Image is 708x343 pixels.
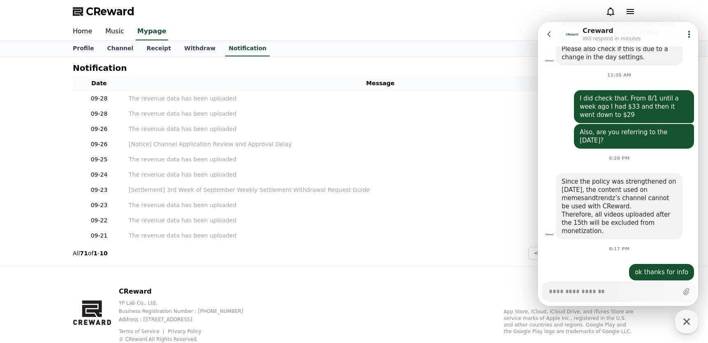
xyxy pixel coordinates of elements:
p: 09-25 [76,155,122,164]
p: 09-23 [76,201,122,210]
p: 09-22 [76,216,122,225]
a: Mypage [136,23,168,40]
a: Privacy Policy [168,329,201,334]
p: Business Registration Number : [PHONE_NUMBER] [119,308,257,315]
p: All of - [73,249,108,257]
a: The revenue data has been uploaded [129,216,632,225]
p: 09-28 [76,110,122,118]
a: Profile [66,41,100,56]
p: 09-28 [76,94,122,103]
iframe: Channel chat [538,22,698,306]
a: [Settlement] 3rd Week of September Weekly Settlement Withdrawal Request Guide [129,186,632,194]
a: Home [66,23,99,40]
strong: 10 [99,250,107,257]
p: Address : [STREET_ADDRESS] [119,316,257,323]
p: YP Lab Co., Ltd. [119,300,257,306]
strong: 1 [93,250,97,257]
h4: Notification [73,63,127,72]
a: The revenue data has been uploaded [129,155,632,164]
th: Message [125,76,635,91]
a: The revenue data has been uploaded [129,201,632,210]
a: [Notice] Channel Application Review and Approval Delay [129,140,632,149]
a: The revenue data has been uploaded [129,110,632,118]
a: Terms of Service [119,329,166,334]
p: App Store, iCloud, iCloud Drive, and iTunes Store are service marks of Apple Inc., registered in ... [504,308,635,335]
p: 09-21 [76,231,122,240]
p: 09-24 [76,170,122,179]
a: The revenue data has been uploaded [129,231,632,240]
a: Withdraw [178,41,222,56]
span: CReward [86,5,134,18]
a: Music [99,23,131,40]
a: Channel [100,41,140,56]
p: 09-23 [76,186,122,194]
p: © CReward All Rights Reserved. [119,336,257,343]
a: Receipt [140,41,178,56]
strong: 71 [80,250,88,257]
a: The revenue data has been uploaded [129,94,632,103]
a: CReward [73,5,134,18]
p: CReward [119,287,257,296]
p: 09-26 [76,140,122,149]
a: Notification [225,41,270,56]
a: The revenue data has been uploaded [129,170,632,179]
th: Date [73,76,125,91]
a: The revenue data has been uploaded [129,125,632,133]
button: < [528,247,544,260]
p: 09-26 [76,125,122,133]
